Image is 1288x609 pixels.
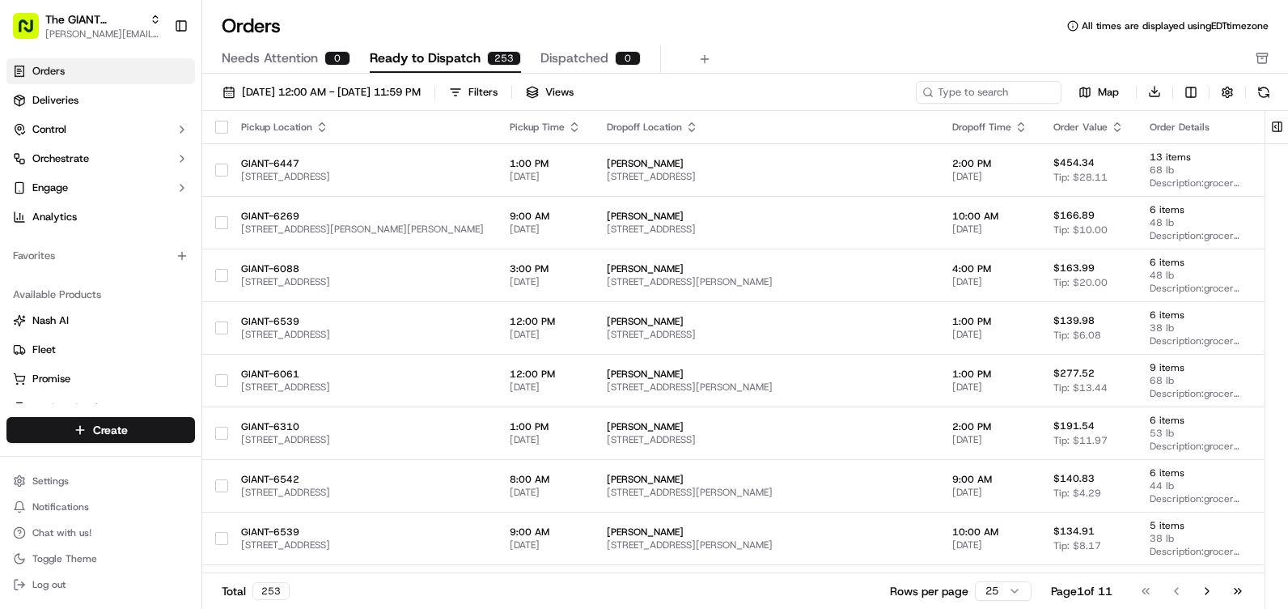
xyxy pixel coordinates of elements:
[510,473,581,486] span: 8:00 AM
[241,473,484,486] span: GIANT-6542
[952,420,1027,433] span: 2:00 PM
[1150,216,1239,229] span: 48 lb
[607,486,926,499] span: [STREET_ADDRESS][PERSON_NAME]
[952,210,1027,223] span: 10:00 AM
[1053,367,1095,380] span: $277.52
[1053,156,1095,169] span: $454.34
[32,343,56,357] span: Fleet
[442,81,505,104] button: Filters
[510,223,581,236] span: [DATE]
[16,65,294,91] p: Welcome 👋
[1053,209,1095,222] span: $166.89
[13,401,189,415] a: Product Catalog
[510,262,581,275] span: 3:00 PM
[241,262,484,275] span: GIANT-6088
[487,51,521,66] div: 253
[6,522,195,544] button: Chat with us!
[241,315,484,328] span: GIANT-6539
[1098,85,1119,100] span: Map
[510,381,581,394] span: [DATE]
[510,433,581,446] span: [DATE]
[952,433,1027,446] span: [DATE]
[607,328,926,341] span: [STREET_ADDRESS]
[45,11,143,28] button: The GIANT Company
[510,275,581,288] span: [DATE]
[510,210,581,223] span: 9:00 AM
[241,121,484,134] div: Pickup Location
[241,420,484,433] span: GIANT-6310
[1150,269,1239,282] span: 48 lb
[32,475,69,488] span: Settings
[1051,583,1112,599] div: Page 1 of 11
[607,262,926,275] span: [PERSON_NAME]
[241,275,484,288] span: [STREET_ADDRESS]
[607,539,926,552] span: [STREET_ADDRESS][PERSON_NAME]
[540,49,608,68] span: Dispatched
[6,496,195,518] button: Notifications
[510,157,581,170] span: 1:00 PM
[1150,282,1239,295] span: Description: grocery bags
[1150,519,1239,532] span: 5 items
[6,58,195,84] a: Orders
[952,262,1027,275] span: 4:00 PM
[1150,309,1239,322] span: 6 items
[1150,387,1239,400] span: Description: grocery bags
[1053,314,1095,327] span: $139.98
[32,235,124,251] span: Knowledge Base
[1150,229,1239,242] span: Description: grocery bags
[607,381,926,394] span: [STREET_ADDRESS][PERSON_NAME]
[32,401,110,415] span: Product Catalog
[6,282,195,308] div: Available Products
[1053,472,1095,485] span: $140.83
[6,308,195,334] button: Nash AI
[241,368,484,381] span: GIANT-6061
[241,486,484,499] span: [STREET_ADDRESS]
[6,243,195,269] div: Favorites
[13,372,189,386] a: Promise
[32,526,91,539] span: Chat with us!
[510,170,581,183] span: [DATE]
[607,473,926,486] span: [PERSON_NAME]
[1053,224,1108,236] span: Tip: $10.00
[952,486,1027,499] span: [DATE]
[241,157,484,170] span: GIANT-6447
[952,315,1027,328] span: 1:00 PM
[607,210,926,223] span: [PERSON_NAME]
[370,49,481,68] span: Ready to Dispatch
[952,539,1027,552] span: [DATE]
[952,473,1027,486] span: 9:00 AM
[1082,19,1269,32] span: All times are displayed using EDT timezone
[1150,322,1239,334] span: 38 lb
[1053,171,1108,184] span: Tip: $28.11
[32,313,69,328] span: Nash AI
[252,582,290,600] div: 253
[607,368,926,381] span: [PERSON_NAME]
[1053,434,1108,447] span: Tip: $11.97
[952,121,1027,134] div: Dropoff Time
[6,417,195,443] button: Create
[607,275,926,288] span: [STREET_ADDRESS][PERSON_NAME]
[241,526,484,539] span: GIANT-6539
[13,313,189,328] a: Nash AI
[241,539,484,552] span: [STREET_ADDRESS]
[137,236,150,249] div: 💻
[1150,414,1239,427] span: 6 items
[1150,151,1239,164] span: 13 items
[6,470,195,492] button: Settings
[55,155,265,171] div: Start new chat
[6,395,195,421] button: Product Catalog
[1150,572,1239,585] span: 9 items
[6,204,195,230] a: Analytics
[1053,329,1101,342] span: Tip: $6.08
[130,228,266,258] a: 💻API Documentation
[952,275,1027,288] span: [DATE]
[1150,164,1239,177] span: 68 lb
[1150,361,1239,374] span: 9 items
[607,121,926,134] div: Dropoff Location
[6,573,195,596] button: Log out
[952,368,1027,381] span: 1:00 PM
[215,81,428,104] button: [DATE] 12:00 AM - [DATE] 11:59 PM
[114,274,196,287] a: Powered byPylon
[32,578,66,591] span: Log out
[6,6,167,45] button: The GIANT Company[PERSON_NAME][EMAIL_ADDRESS][PERSON_NAME][DOMAIN_NAME]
